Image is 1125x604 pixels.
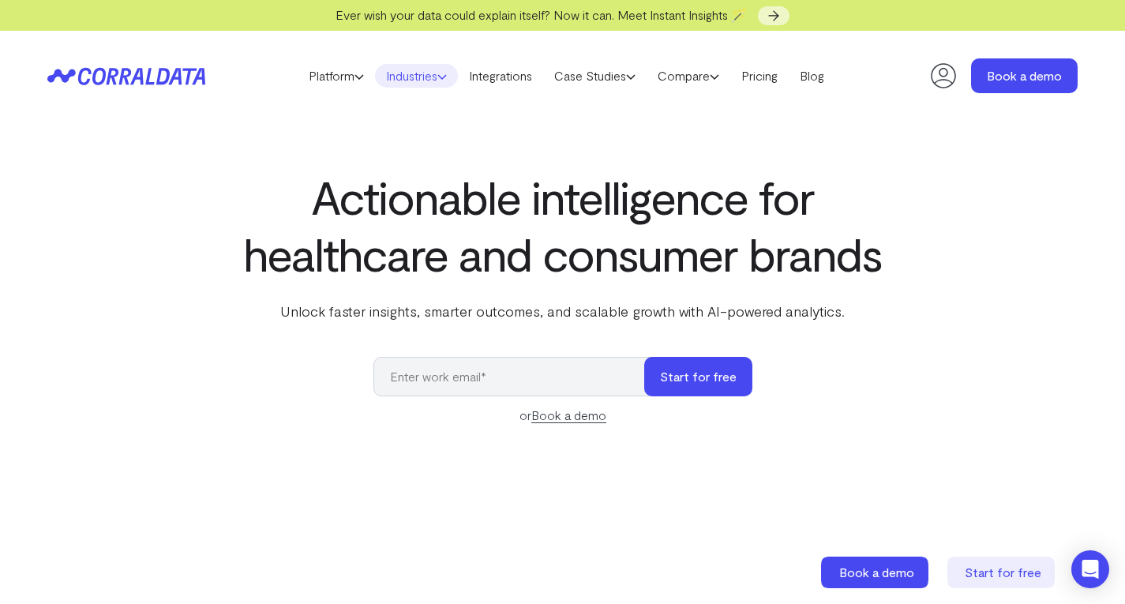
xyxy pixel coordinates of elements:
a: Book a demo [821,557,932,588]
a: Industries [375,64,458,88]
a: Pricing [730,64,789,88]
input: Enter work email* [373,357,660,396]
div: or [373,406,752,425]
p: Unlock faster insights, smarter outcomes, and scalable growth with AI-powered analytics. [241,301,885,321]
a: Blog [789,64,835,88]
span: Start for free [965,565,1041,580]
a: Book a demo [971,58,1078,93]
a: Book a demo [531,407,606,423]
span: Book a demo [839,565,914,580]
h1: Actionable intelligence for healthcare and consumer brands [241,168,885,282]
a: Compare [647,64,730,88]
span: Ever wish your data could explain itself? Now it can. Meet Instant Insights 🪄 [336,7,747,22]
a: Platform [298,64,375,88]
button: Start for free [644,357,752,396]
a: Start for free [947,557,1058,588]
a: Case Studies [543,64,647,88]
a: Integrations [458,64,543,88]
div: Open Intercom Messenger [1071,550,1109,588]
